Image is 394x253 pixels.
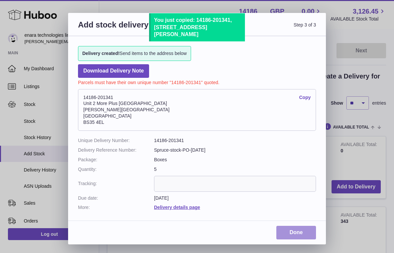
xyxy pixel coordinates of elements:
[78,204,154,211] dt: More:
[78,195,154,201] dt: Due date:
[78,89,316,131] address: 14186-201341 Unit 2 More Plus [GEOGRAPHIC_DATA] [PERSON_NAME][GEOGRAPHIC_DATA] [GEOGRAPHIC_DATA] ...
[154,137,316,144] dd: 14186-201341
[78,64,149,78] a: Download Delivery Note
[82,50,187,57] span: Send items to the address below
[154,205,200,210] a: Delivery details page
[78,20,197,38] h3: Add stock delivery
[299,94,311,101] a: Copy
[78,147,154,153] dt: Delivery Reference Number:
[78,157,154,163] dt: Package:
[154,147,316,153] dd: Spruce-stock-PO-[DATE]
[78,78,316,86] p: Parcels must have their own unique number "14186-201341" quoted.
[82,51,120,56] strong: Delivery created!
[276,226,316,239] a: Done
[154,166,316,173] dd: 5
[154,17,242,38] div: You just copied: 14186-201341, [STREET_ADDRESS][PERSON_NAME]
[78,176,154,192] dt: Tracking:
[78,166,154,173] dt: Quantity:
[197,20,316,38] span: Step 3 of 3
[78,137,154,144] dt: Unique Delivery Number:
[154,195,316,201] dd: [DATE]
[154,157,316,163] dd: Boxes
